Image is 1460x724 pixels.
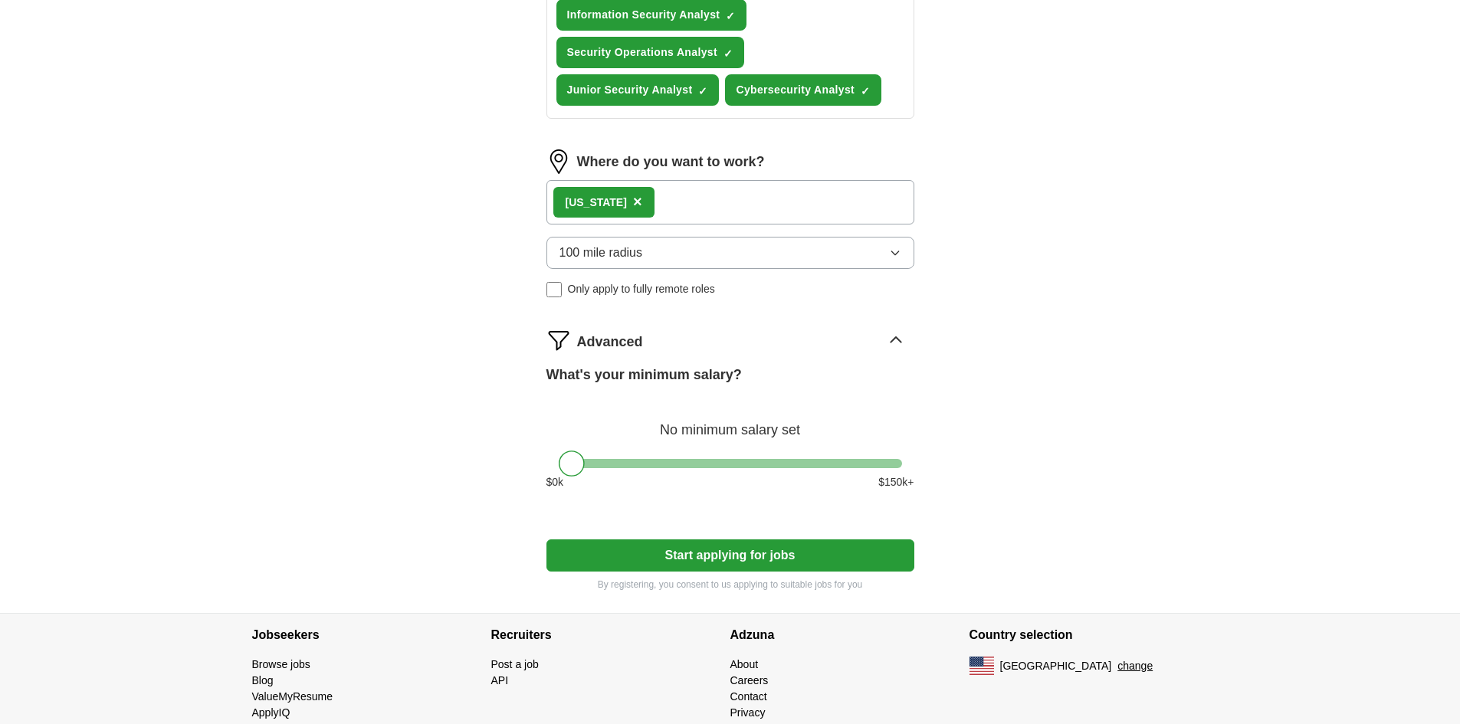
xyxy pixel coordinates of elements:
span: ✓ [723,48,733,60]
div: No minimum salary set [546,404,914,441]
span: Advanced [577,332,643,352]
img: filter [546,328,571,352]
span: Junior Security Analyst [567,82,693,98]
label: Where do you want to work? [577,152,765,172]
button: Security Operations Analyst✓ [556,37,744,68]
button: Junior Security Analyst✓ [556,74,720,106]
button: Start applying for jobs [546,539,914,572]
a: Privacy [730,706,766,719]
a: ApplyIQ [252,706,290,719]
a: Blog [252,674,274,686]
span: Information Security Analyst [567,7,720,23]
label: What's your minimum salary? [546,365,742,385]
span: [GEOGRAPHIC_DATA] [1000,658,1112,674]
button: Cybersecurity Analyst✓ [725,74,881,106]
span: $ 0 k [546,474,564,490]
span: ✓ [698,85,707,97]
span: ✓ [726,10,735,22]
span: Security Operations Analyst [567,44,717,61]
a: Contact [730,690,767,703]
img: location.png [546,149,571,174]
button: 100 mile radius [546,237,914,269]
span: Only apply to fully remote roles [568,281,715,297]
a: Browse jobs [252,658,310,670]
h4: Country selection [970,614,1209,657]
div: [US_STATE] [566,195,627,211]
p: By registering, you consent to us applying to suitable jobs for you [546,578,914,591]
span: × [633,193,642,210]
a: API [491,674,509,686]
span: $ 150 k+ [878,474,914,490]
a: Post a job [491,658,539,670]
button: change [1117,658,1153,674]
span: ✓ [861,85,870,97]
a: ValueMyResume [252,690,333,703]
button: × [633,191,642,214]
span: 100 mile radius [559,244,643,262]
input: Only apply to fully remote roles [546,282,562,297]
a: About [730,658,759,670]
img: US flag [970,657,994,675]
span: Cybersecurity Analyst [736,82,855,98]
a: Careers [730,674,769,686]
